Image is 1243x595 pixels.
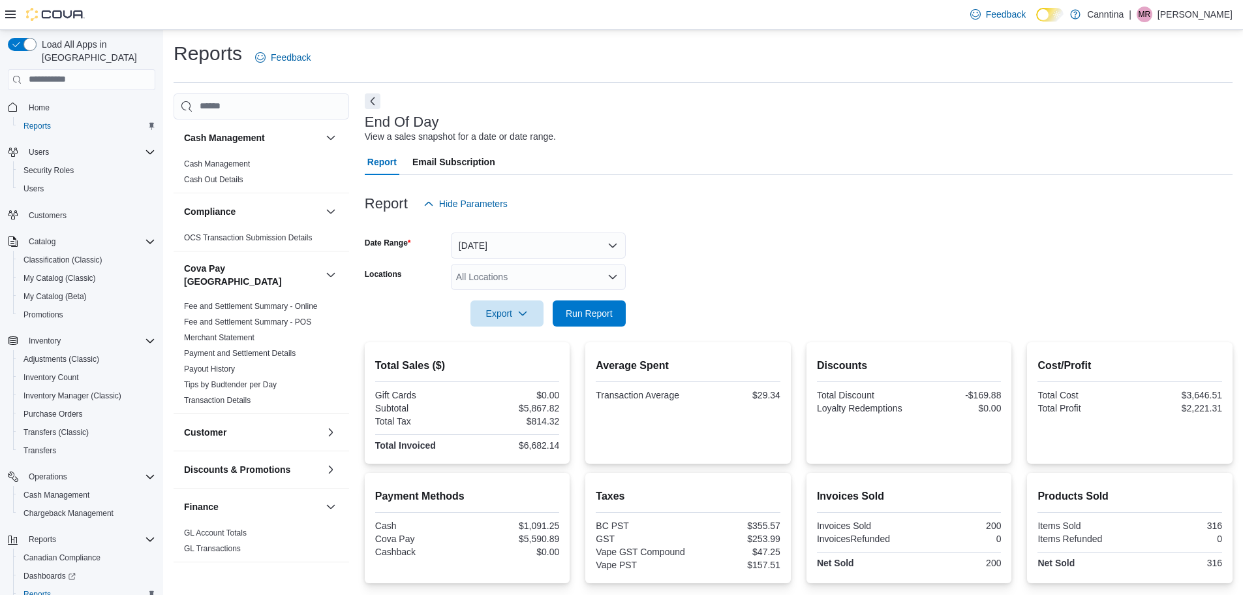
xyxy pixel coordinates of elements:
a: Purchase Orders [18,406,88,422]
span: Feedback [271,51,311,64]
button: Transfers [13,442,161,460]
a: Fee and Settlement Summary - Online [184,302,318,311]
div: Cash [375,521,465,531]
a: Cash Management [18,487,95,503]
h2: Taxes [596,489,780,504]
button: Security Roles [13,161,161,180]
a: Feedback [250,44,316,71]
a: Chargeback Management [18,506,119,521]
div: Vape GST Compound [596,547,685,557]
h2: Average Spent [596,358,780,374]
a: Classification (Classic) [18,252,108,268]
button: Inventory Count [13,368,161,387]
h1: Reports [174,40,242,67]
div: Subtotal [375,403,465,413]
button: My Catalog (Beta) [13,287,161,306]
button: Run Report [553,300,626,327]
button: Cova Pay [GEOGRAPHIC_DATA] [184,262,320,288]
span: Classification (Classic) [23,255,102,265]
button: Discounts & Promotions [323,462,339,477]
span: Users [29,147,49,157]
span: Inventory Count [18,370,155,385]
div: Total Cost [1037,390,1127,400]
h2: Cost/Profit [1037,358,1222,374]
button: Inventory [23,333,66,349]
div: Items Refunded [1037,534,1127,544]
button: My Catalog (Classic) [13,269,161,287]
h2: Products Sold [1037,489,1222,504]
button: Reports [13,117,161,135]
span: Hide Parameters [439,197,508,210]
a: Cash Management [184,159,250,169]
span: Reports [23,532,155,547]
span: Operations [29,472,67,482]
h2: Payment Methods [375,489,560,504]
button: Customer [184,426,320,439]
div: $5,590.89 [470,534,559,544]
div: $5,867.82 [470,403,559,413]
a: GL Transactions [184,544,241,553]
a: My Catalog (Classic) [18,270,101,286]
button: Cash Management [323,130,339,146]
div: $0.00 [470,547,559,557]
span: Transfers (Classic) [18,425,155,440]
span: Canadian Compliance [23,553,100,563]
div: Invoices Sold [817,521,906,531]
div: 0 [1133,534,1222,544]
div: $0.00 [912,403,1001,413]
a: Canadian Compliance [18,550,106,566]
span: Payout History [184,364,235,374]
span: Users [23,184,44,194]
span: My Catalog (Classic) [23,273,96,283]
a: Dashboards [18,568,81,584]
span: Cash Management [23,490,89,500]
span: Dashboards [23,571,76,581]
button: Operations [3,468,161,486]
span: Payment and Settlement Details [184,348,296,359]
button: Customer [323,425,339,440]
div: Matthew Reddy [1137,7,1152,22]
button: Users [23,144,54,160]
h3: Finance [184,500,219,513]
span: Export [478,300,536,327]
span: MR [1139,7,1151,22]
a: Promotions [18,307,69,323]
h3: Report [365,196,408,212]
h3: Discounts & Promotions [184,463,290,476]
button: Reports [3,530,161,549]
button: Finance [184,500,320,513]
a: Transaction Details [184,396,251,405]
div: $29.34 [691,390,780,400]
span: Security Roles [23,165,74,176]
div: $2,221.31 [1133,403,1222,413]
span: Chargeback Management [23,508,114,519]
span: Feedback [986,8,1026,21]
button: Discounts & Promotions [184,463,320,476]
div: Cashback [375,547,465,557]
span: Classification (Classic) [18,252,155,268]
a: Inventory Count [18,370,84,385]
button: Hide Parameters [418,191,513,217]
h3: Cash Management [184,131,265,144]
strong: Net Sold [817,558,854,568]
div: $47.25 [691,547,780,557]
button: Next [365,93,380,109]
a: Inventory Manager (Classic) [18,388,127,404]
span: Canadian Compliance [18,550,155,566]
div: Items Sold [1037,521,1127,531]
span: Inventory Count [23,372,79,383]
div: Gift Cards [375,390,465,400]
label: Date Range [365,238,411,248]
span: Inventory [29,336,61,346]
h3: End Of Day [365,114,439,130]
div: 316 [1133,521,1222,531]
button: Open list of options [607,272,618,282]
div: $253.99 [691,534,780,544]
div: 0 [912,534,1001,544]
button: Finance [323,499,339,515]
span: Adjustments (Classic) [18,351,155,367]
span: Purchase Orders [18,406,155,422]
button: Promotions [13,306,161,324]
button: Cash Management [184,131,320,144]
